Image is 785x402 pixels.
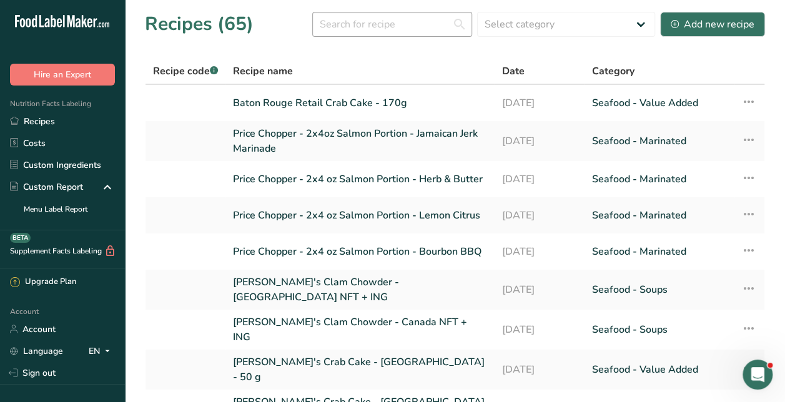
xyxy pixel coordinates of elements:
a: [DATE] [502,166,577,192]
button: Hire an Expert [10,64,115,86]
div: EN [89,343,115,358]
input: Search for recipe [312,12,472,37]
a: [DATE] [502,238,577,265]
span: Category [592,64,634,79]
a: Seafood - Marinated [592,202,726,228]
span: Recipe name [233,64,293,79]
div: Add new recipe [671,17,754,32]
a: Price Chopper - 2x4 oz Salmon Portion - Herb & Butter [233,166,487,192]
a: Seafood - Value Added [592,90,726,116]
a: [DATE] [502,126,577,156]
a: Language [10,340,63,362]
a: Seafood - Soups [592,275,726,305]
span: Date [502,64,525,79]
div: BETA [10,233,31,243]
a: [PERSON_NAME]'s Crab Cake - [GEOGRAPHIC_DATA] - 50 g [233,355,487,385]
a: Seafood - Marinated [592,126,726,156]
a: [DATE] [502,90,577,116]
a: [PERSON_NAME]'s Clam Chowder - [GEOGRAPHIC_DATA] NFT + ING [233,275,487,305]
a: [DATE] [502,275,577,305]
span: Recipe code [153,64,218,78]
a: [PERSON_NAME]'s Clam Chowder - Canada NFT + ING [233,315,487,345]
a: Seafood - Marinated [592,238,726,265]
a: Price Chopper - 2x4 oz Salmon Portion - Lemon Citrus [233,202,487,228]
iframe: Intercom live chat [743,360,773,390]
h1: Recipes (65) [145,10,254,38]
a: Seafood - Marinated [592,166,726,192]
div: Upgrade Plan [10,276,76,288]
a: Seafood - Value Added [592,355,726,385]
a: Price Chopper - 2x4 oz Salmon Portion - Bourbon BBQ [233,238,487,265]
button: Add new recipe [660,12,765,37]
a: [DATE] [502,355,577,385]
a: [DATE] [502,202,577,228]
a: Seafood - Soups [592,315,726,345]
div: Custom Report [10,180,83,194]
a: [DATE] [502,315,577,345]
a: Price Chopper - 2x4oz Salmon Portion - Jamaican Jerk Marinade [233,126,487,156]
a: Baton Rouge Retail Crab Cake - 170g [233,90,487,116]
